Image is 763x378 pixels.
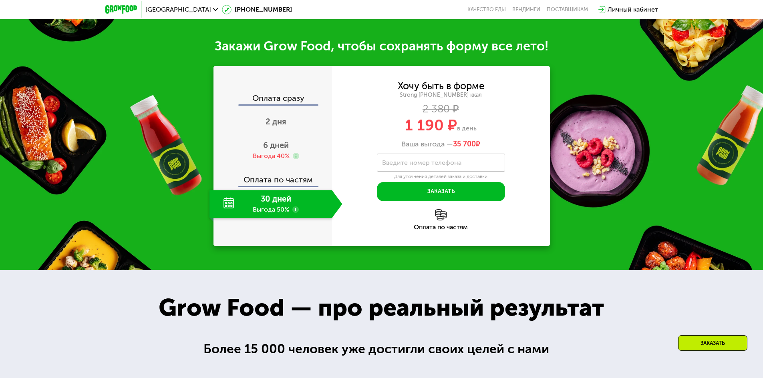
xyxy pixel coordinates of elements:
div: Личный кабинет [608,5,658,14]
div: Grow Food — про реальный результат [141,290,622,326]
div: Оплата сразу [214,94,332,104]
div: Заказать [678,335,747,351]
span: ₽ [453,140,480,149]
span: 35 700 [453,140,476,148]
span: 2 дня [266,117,286,126]
a: [PHONE_NUMBER] [222,5,292,14]
div: Более 15 000 человек уже достигли своих целей с нами [203,339,560,359]
span: [GEOGRAPHIC_DATA] [145,6,211,13]
img: l6xcnZfty9opOoJh.png [435,209,447,220]
div: Оплата по частям [332,224,550,230]
div: Strong [PHONE_NUMBER] ккал [332,92,550,99]
label: Введите номер телефона [382,160,461,165]
span: 6 дней [263,140,289,150]
a: Вендинги [512,6,540,13]
span: 1 190 ₽ [405,116,457,134]
div: Хочу быть в форме [398,82,484,90]
div: Для уточнения деталей заказа и доставки [377,174,505,180]
div: Выгода 40% [253,152,290,160]
div: поставщикам [547,6,588,13]
button: Заказать [377,182,505,201]
div: Ваша выгода — [332,140,550,149]
div: 2 380 ₽ [332,105,550,114]
div: Оплата по частям [214,168,332,186]
a: Качество еды [467,6,506,13]
span: в день [457,124,477,132]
